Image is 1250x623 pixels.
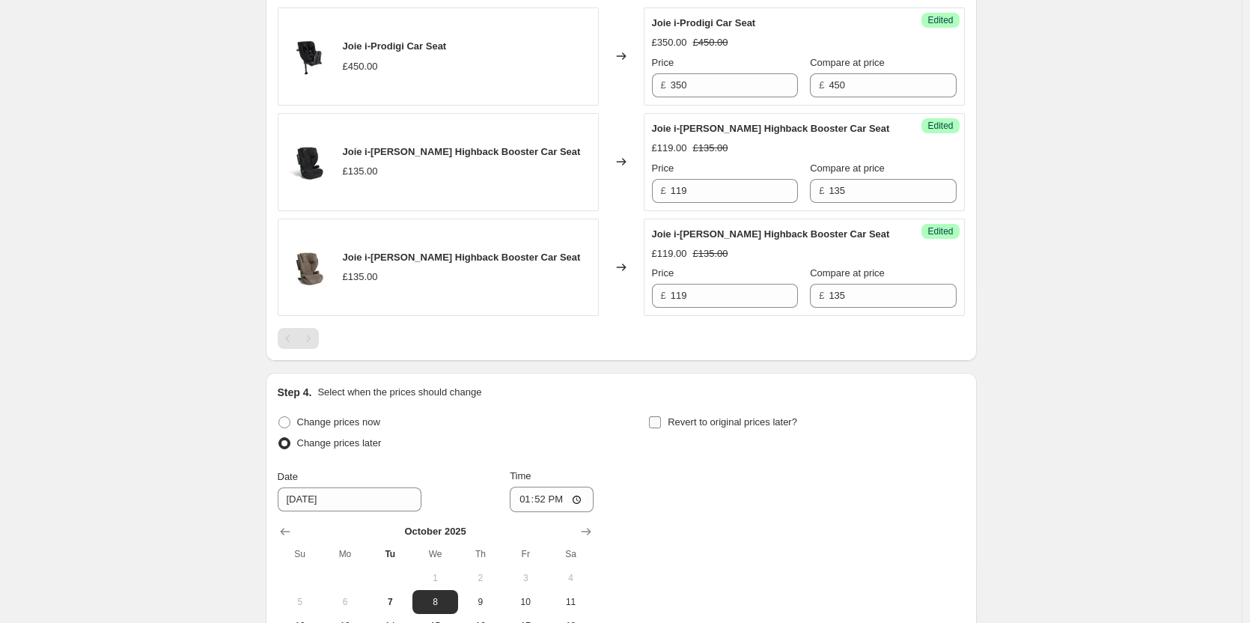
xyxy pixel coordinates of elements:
[810,162,885,174] span: Compare at price
[458,566,503,590] button: Thursday October 2 2025
[297,416,380,428] span: Change prices now
[368,542,412,566] th: Tuesday
[323,590,368,614] button: Monday October 6 2025
[286,34,331,79] img: Joie_i_prodigi_car_seat_eclipse_1_80x.jpg
[374,596,406,608] span: 7
[503,566,548,590] button: Friday October 3 2025
[323,542,368,566] th: Monday
[329,548,362,560] span: Mo
[317,385,481,400] p: Select when the prices should change
[652,17,756,28] span: Joie i-Prodigi Car Seat
[503,542,548,566] th: Friday
[418,572,451,584] span: 1
[819,290,824,301] span: £
[464,572,497,584] span: 2
[652,267,674,279] span: Price
[510,470,531,481] span: Time
[329,596,362,608] span: 6
[548,542,593,566] th: Saturday
[652,162,674,174] span: Price
[661,290,666,301] span: £
[464,596,497,608] span: 9
[927,14,953,26] span: Edited
[412,542,457,566] th: Wednesday
[278,328,319,349] nav: Pagination
[284,548,317,560] span: Su
[548,590,593,614] button: Saturday October 11 2025
[509,572,542,584] span: 3
[652,246,687,261] div: £119.00
[278,590,323,614] button: Sunday October 5 2025
[510,487,594,512] input: 12:00
[554,596,587,608] span: 11
[343,270,378,285] div: £135.00
[412,566,457,590] button: Wednesday October 1 2025
[819,79,824,91] span: £
[418,548,451,560] span: We
[668,416,797,428] span: Revert to original prices later?
[297,437,382,449] span: Change prices later
[284,596,317,608] span: 5
[509,548,542,560] span: Fr
[652,35,687,50] div: £350.00
[278,542,323,566] th: Sunday
[652,228,890,240] span: Joie i-[PERSON_NAME] Highback Booster Car Seat
[458,590,503,614] button: Thursday October 9 2025
[652,57,674,68] span: Price
[693,35,728,50] strike: £450.00
[652,123,890,134] span: Joie i-[PERSON_NAME] Highback Booster Car Seat
[693,141,728,156] strike: £135.00
[927,225,953,237] span: Edited
[418,596,451,608] span: 8
[927,120,953,132] span: Edited
[652,141,687,156] div: £119.00
[368,590,412,614] button: Today Tuesday October 7 2025
[661,185,666,196] span: £
[412,590,457,614] button: Wednesday October 8 2025
[286,139,331,184] img: Joie_i_traver_car_seat_eclipse_1_80x.jpg
[576,521,597,542] button: Show next month, November 2025
[343,252,581,263] span: Joie i-[PERSON_NAME] Highback Booster Car Seat
[554,548,587,560] span: Sa
[374,548,406,560] span: Tu
[810,267,885,279] span: Compare at price
[554,572,587,584] span: 4
[819,185,824,196] span: £
[693,246,728,261] strike: £135.00
[278,487,421,511] input: 10/7/2025
[503,590,548,614] button: Friday October 10 2025
[343,146,581,157] span: Joie i-[PERSON_NAME] Highback Booster Car Seat
[343,40,447,52] span: Joie i-Prodigi Car Seat
[458,542,503,566] th: Thursday
[548,566,593,590] button: Saturday October 4 2025
[275,521,296,542] button: Show previous month, September 2025
[464,548,497,560] span: Th
[343,59,378,74] div: £450.00
[509,596,542,608] span: 10
[810,57,885,68] span: Compare at price
[661,79,666,91] span: £
[286,245,331,290] img: Joieitravercarseatmaple1_80x.jpg
[343,164,378,179] div: £135.00
[278,385,312,400] h2: Step 4.
[278,471,298,482] span: Date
